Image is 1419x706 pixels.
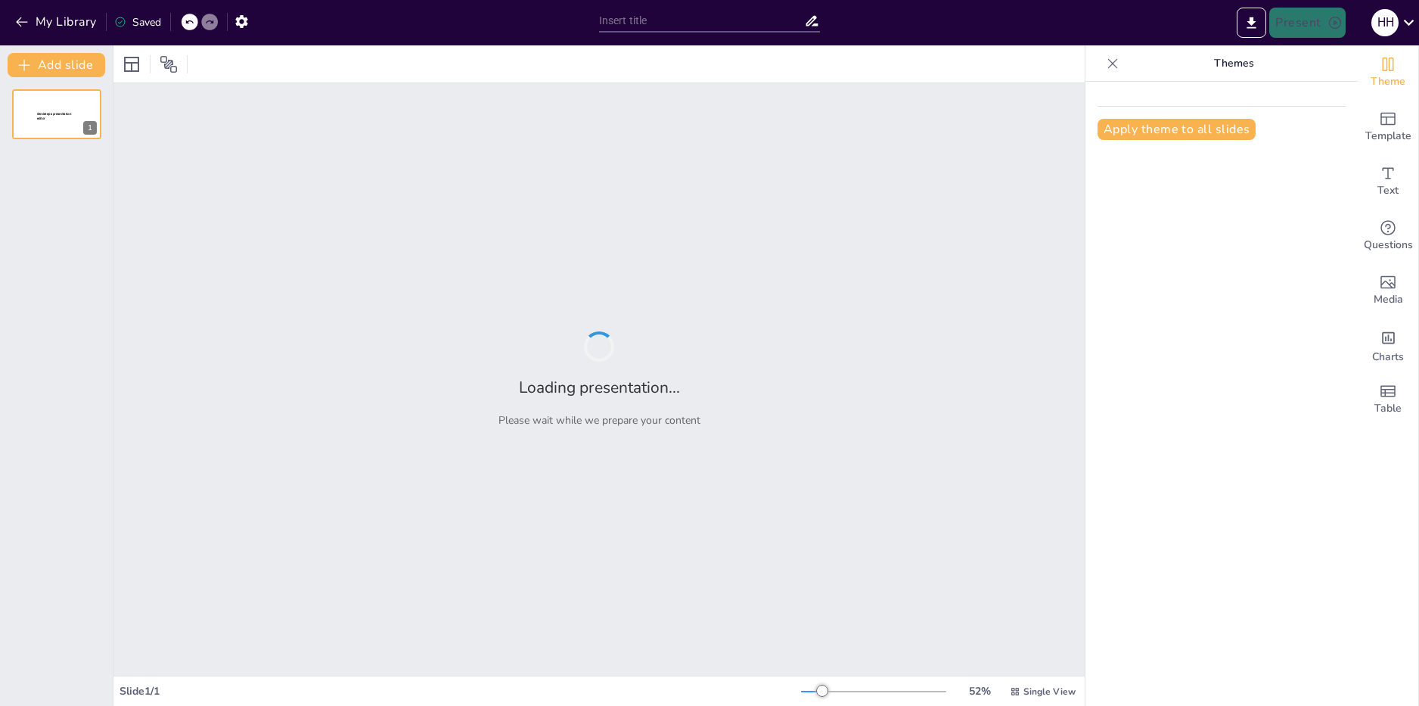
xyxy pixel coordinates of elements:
div: Slide 1 / 1 [120,684,801,698]
div: 1 [83,121,97,135]
span: Text [1377,182,1399,199]
span: Theme [1371,73,1405,90]
div: Add charts and graphs [1358,318,1418,372]
div: Sendsteps presentation editor1 [12,89,101,139]
span: Media [1374,291,1403,308]
span: Sendsteps presentation editor [37,112,71,120]
div: Layout [120,52,144,76]
span: Table [1374,400,1402,417]
div: Add images, graphics, shapes or video [1358,263,1418,318]
div: Add text boxes [1358,154,1418,209]
p: Themes [1125,45,1343,82]
div: Get real-time input from your audience [1358,209,1418,263]
h2: Loading presentation... [519,377,680,398]
span: Single View [1023,686,1076,698]
div: Add ready made slides [1358,100,1418,154]
button: Apply theme to all slides [1098,119,1256,140]
button: Add slide [8,53,105,77]
p: Please wait while we prepare your content [498,413,700,428]
div: Saved [114,15,161,30]
div: Add a table [1358,372,1418,427]
button: H H [1371,8,1399,38]
input: Insert title [599,10,805,32]
div: 52 % [961,684,998,698]
button: My Library [11,10,103,34]
span: Questions [1364,237,1413,253]
span: Charts [1372,349,1404,365]
span: Position [160,55,178,73]
div: H H [1371,9,1399,36]
div: Change the overall theme [1358,45,1418,100]
button: Export to PowerPoint [1237,8,1266,38]
button: Present [1269,8,1345,38]
span: Template [1365,128,1411,145]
